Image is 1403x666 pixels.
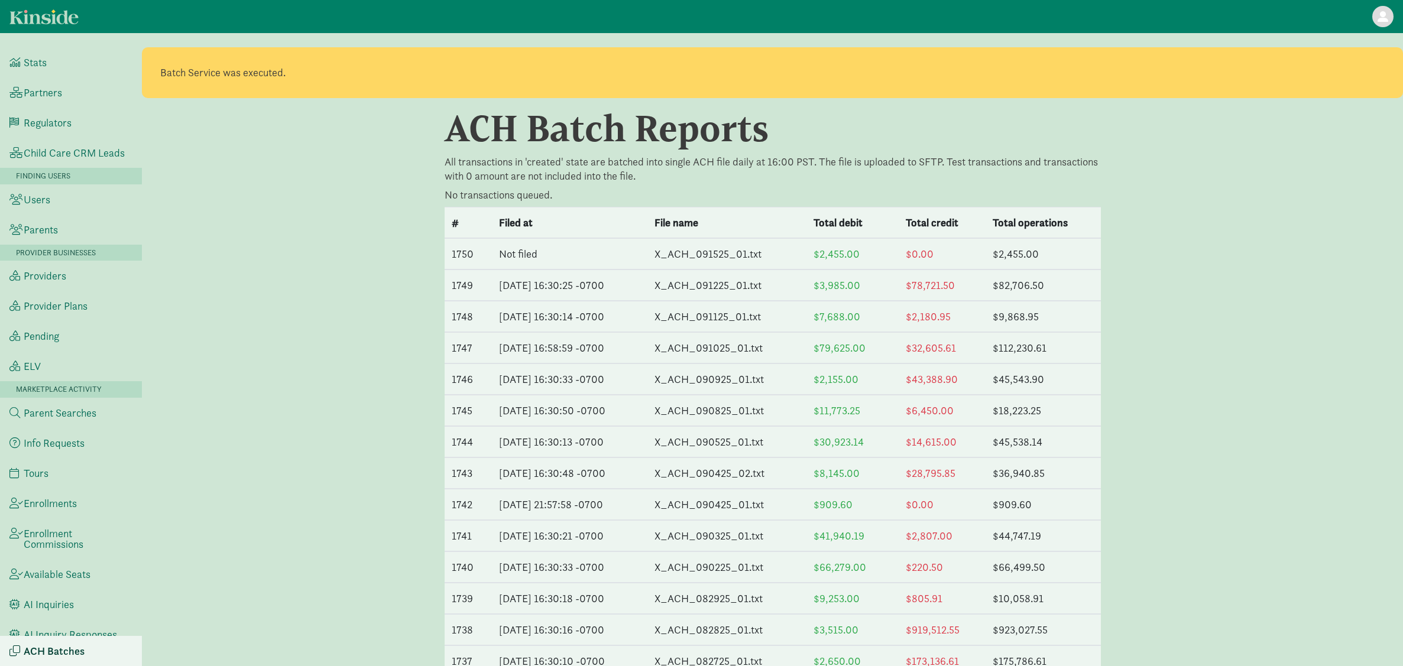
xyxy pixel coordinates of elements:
[806,364,898,395] td: $2,155.00
[986,615,1100,645] td: $923,027.55
[647,521,807,551] td: X_ACH_090325_01.txt
[492,238,647,269] td: Not filed
[647,301,807,332] td: X_ACH_091125_01.txt
[445,583,492,614] td: 1739
[899,333,986,363] td: $32,605.61
[806,238,898,269] td: $2,455.00
[492,427,647,457] td: [DATE] 16:30:13 -0700
[899,427,986,457] td: $14,615.00
[647,552,807,583] td: X_ACH_090225_01.txt
[806,521,898,551] td: $41,940.19
[24,629,117,640] span: AI Inquiry Responses
[445,395,492,426] td: 1745
[899,395,986,426] td: $6,450.00
[806,333,898,363] td: $79,625.00
[986,238,1100,269] td: $2,455.00
[445,155,1101,183] p: All transactions in 'created' state are batched into single ACH file daily at 16:00 PST. The file...
[24,331,59,342] span: Pending
[445,333,492,363] td: 1747
[647,458,807,489] td: X_ACH_090425_02.txt
[445,301,492,332] td: 1748
[16,384,102,394] span: Marketplace Activity
[24,148,125,158] span: Child Care CRM Leads
[492,301,647,332] td: [DATE] 16:30:14 -0700
[24,438,85,449] span: Info Requests
[899,270,986,301] td: $78,721.50
[806,270,898,301] td: $3,985.00
[16,248,96,258] span: Provider Businesses
[986,395,1100,426] td: $18,223.25
[24,194,50,205] span: Users
[445,364,492,395] td: 1746
[899,521,986,551] td: $2,807.00
[647,615,807,645] td: X_ACH_082825_01.txt
[806,615,898,645] td: $3,515.00
[492,270,647,301] td: [DATE] 16:30:25 -0700
[492,552,647,583] td: [DATE] 16:30:33 -0700
[16,171,70,181] span: Finding Users
[647,270,807,301] td: X_ACH_091225_01.txt
[492,333,647,363] td: [DATE] 16:58:59 -0700
[24,408,96,418] span: Parent Searches
[24,301,88,311] span: Provider Plans
[24,118,72,128] span: Regulators
[445,238,492,269] td: 1750
[899,458,986,489] td: $28,795.85
[445,489,492,520] td: 1742
[806,458,898,489] td: $8,145.00
[647,207,807,239] th: File name
[899,552,986,583] td: $220.50
[445,427,492,457] td: 1744
[899,207,986,239] th: Total credit
[986,427,1100,457] td: $45,538.14
[806,583,898,614] td: $9,253.00
[24,468,48,479] span: Tours
[24,498,77,509] span: Enrollments
[806,552,898,583] td: $66,279.00
[899,583,986,614] td: $805.91
[986,364,1100,395] td: $45,543.90
[445,270,492,301] td: 1749
[24,646,85,657] span: ACH Batches
[806,301,898,332] td: $7,688.00
[445,521,492,551] td: 1741
[986,458,1100,489] td: $36,940.85
[899,489,986,520] td: $0.00
[647,238,807,269] td: X_ACH_091525_01.txt
[986,552,1100,583] td: $66,499.50
[445,615,492,645] td: 1738
[492,458,647,489] td: [DATE] 16:30:48 -0700
[24,225,58,235] span: Parents
[492,583,647,614] td: [DATE] 16:30:18 -0700
[647,583,807,614] td: X_ACH_082925_01.txt
[899,364,986,395] td: $43,388.90
[160,66,1385,80] p: Batch Service was executed.
[24,57,47,68] span: Stats
[445,207,492,239] th: #
[445,188,1101,202] p: No transactions queued.
[986,489,1100,520] td: $909.60
[24,599,74,610] span: AI Inquiries
[492,395,647,426] td: [DATE] 16:30:50 -0700
[24,528,132,550] span: Enrollment Commissions
[899,615,986,645] td: $919,512.55
[986,333,1100,363] td: $112,230.61
[492,207,647,239] th: Filed at
[647,364,807,395] td: X_ACH_090925_01.txt
[492,489,647,520] td: [DATE] 21:57:58 -0700
[806,395,898,426] td: $11,773.25
[24,271,66,281] span: Providers
[899,301,986,332] td: $2,180.95
[492,615,647,645] td: [DATE] 16:30:16 -0700
[647,333,807,363] td: X_ACH_091025_01.txt
[647,395,807,426] td: X_ACH_090825_01.txt
[647,427,807,457] td: X_ACH_090525_01.txt
[806,489,898,520] td: $909.60
[986,270,1100,301] td: $82,706.50
[492,521,647,551] td: [DATE] 16:30:21 -0700
[986,521,1100,551] td: $44,747.19
[24,87,62,98] span: Partners
[899,238,986,269] td: $0.00
[445,552,492,583] td: 1740
[445,108,1101,150] h1: ACH Batch Reports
